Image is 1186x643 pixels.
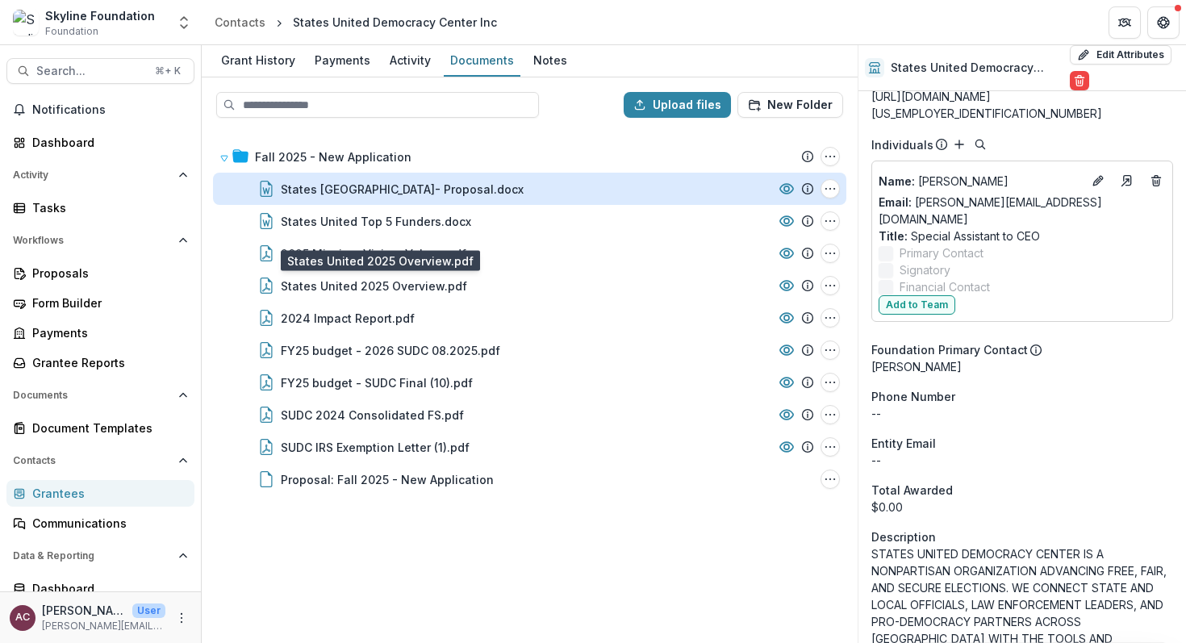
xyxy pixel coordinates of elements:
[213,205,846,237] div: States United Top 5 Funders.docxStates United Top 5 Funders.docx Options
[32,354,182,371] div: Grantee Reports
[821,437,840,457] button: SUDC IRS Exemption Letter (1).pdf Options
[6,228,194,253] button: Open Workflows
[213,269,846,302] div: States United 2025 Overview.pdfStates United 2025 Overview.pdf Options
[821,405,840,424] button: SUDC 2024 Consolidated FS.pdf Options
[871,452,1173,469] div: --
[879,173,1082,190] a: Name: [PERSON_NAME]
[821,211,840,231] button: States United Top 5 Funders.docx Options
[213,237,846,269] div: 2025 Mission, Vision, Values.pdf2025 Mission, Vision, Values.pdf Options
[871,136,933,153] p: Individuals
[32,580,182,597] div: Dashboard
[6,543,194,569] button: Open Data & Reporting
[32,265,182,282] div: Proposals
[13,455,172,466] span: Contacts
[13,390,172,401] span: Documents
[871,88,1173,122] div: [URL][DOMAIN_NAME][US_EMPLOYER_IDENTIFICATION_NUMBER]
[821,308,840,328] button: 2024 Impact Report.pdf Options
[13,10,39,35] img: Skyline Foundation
[444,45,520,77] a: Documents
[821,276,840,295] button: States United 2025 Overview.pdf Options
[45,7,155,24] div: Skyline Foundation
[215,14,265,31] div: Contacts
[281,439,470,456] div: SUDC IRS Exemption Letter (1).pdf
[213,173,846,205] div: States [GEOGRAPHIC_DATA]- Proposal.docxStates United Democrac Center- Proposal.docx Options
[172,608,191,628] button: More
[6,349,194,376] a: Grantee Reports
[13,235,172,246] span: Workflows
[255,148,411,165] div: Fall 2025 - New Application
[32,294,182,311] div: Form Builder
[1109,6,1141,39] button: Partners
[173,6,195,39] button: Open entity switcher
[281,278,467,294] div: States United 2025 Overview.pdf
[132,603,165,618] p: User
[32,420,182,436] div: Document Templates
[871,358,1173,375] p: [PERSON_NAME]
[1070,45,1171,65] button: Edit Attributes
[281,471,494,488] div: Proposal: Fall 2025 - New Application
[821,373,840,392] button: FY25 budget - SUDC Final (10).pdf Options
[6,415,194,441] a: Document Templates
[1114,168,1140,194] a: Go to contact
[444,48,520,72] div: Documents
[821,470,840,489] button: Proposal: Fall 2025 - New Application Options
[281,407,464,424] div: SUDC 2024 Consolidated FS.pdf
[213,366,846,399] div: FY25 budget - SUDC Final (10).pdfFY25 budget - SUDC Final (10).pdf Options
[821,147,840,166] button: Fall 2025 - New Application Options
[281,342,500,359] div: FY25 budget - 2026 SUDC 08.2025.pdf
[871,499,1173,516] div: $0.00
[281,213,471,230] div: States United Top 5 Funders.docx
[383,48,437,72] div: Activity
[871,435,936,452] span: Entity Email
[900,261,950,278] span: Signatory
[32,485,182,502] div: Grantees
[6,448,194,474] button: Open Contacts
[624,92,731,118] button: Upload files
[900,244,983,261] span: Primary Contact
[821,340,840,360] button: FY25 budget - 2026 SUDC 08.2025.pdf Options
[821,179,840,198] button: States United Democrac Center- Proposal.docx Options
[213,302,846,334] div: 2024 Impact Report.pdf2024 Impact Report.pdf Options
[6,510,194,537] a: Communications
[213,431,846,463] div: SUDC IRS Exemption Letter (1).pdfSUDC IRS Exemption Letter (1).pdf Options
[152,62,184,80] div: ⌘ + K
[281,374,473,391] div: FY25 budget - SUDC Final (10).pdf
[1088,171,1108,190] button: Edit
[879,195,912,209] span: Email:
[871,405,1173,422] div: --
[6,194,194,221] a: Tasks
[871,341,1028,358] p: Foundation Primary Contact
[6,58,194,84] button: Search...
[6,319,194,346] a: Payments
[32,199,182,216] div: Tasks
[213,334,846,366] div: FY25 budget - 2026 SUDC 08.2025.pdfFY25 budget - 2026 SUDC 08.2025.pdf Options
[527,45,574,77] a: Notes
[45,24,98,39] span: Foundation
[1146,171,1166,190] button: Deletes
[891,61,1063,75] h2: States United Democracy Center Inc
[213,463,846,495] div: Proposal: Fall 2025 - New ApplicationProposal: Fall 2025 - New Application Options
[6,382,194,408] button: Open Documents
[42,602,126,619] p: [PERSON_NAME]
[213,399,846,431] div: SUDC 2024 Consolidated FS.pdfSUDC 2024 Consolidated FS.pdf Options
[6,260,194,286] a: Proposals
[383,45,437,77] a: Activity
[293,14,497,31] div: States United Democracy Center Inc
[821,244,840,263] button: 2025 Mission, Vision, Values.pdf Options
[32,515,182,532] div: Communications
[879,229,908,243] span: Title :
[6,97,194,123] button: Notifications
[879,174,915,188] span: Name :
[215,45,302,77] a: Grant History
[1147,6,1180,39] button: Get Help
[15,612,30,623] div: Angie Chen
[971,135,990,154] button: Search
